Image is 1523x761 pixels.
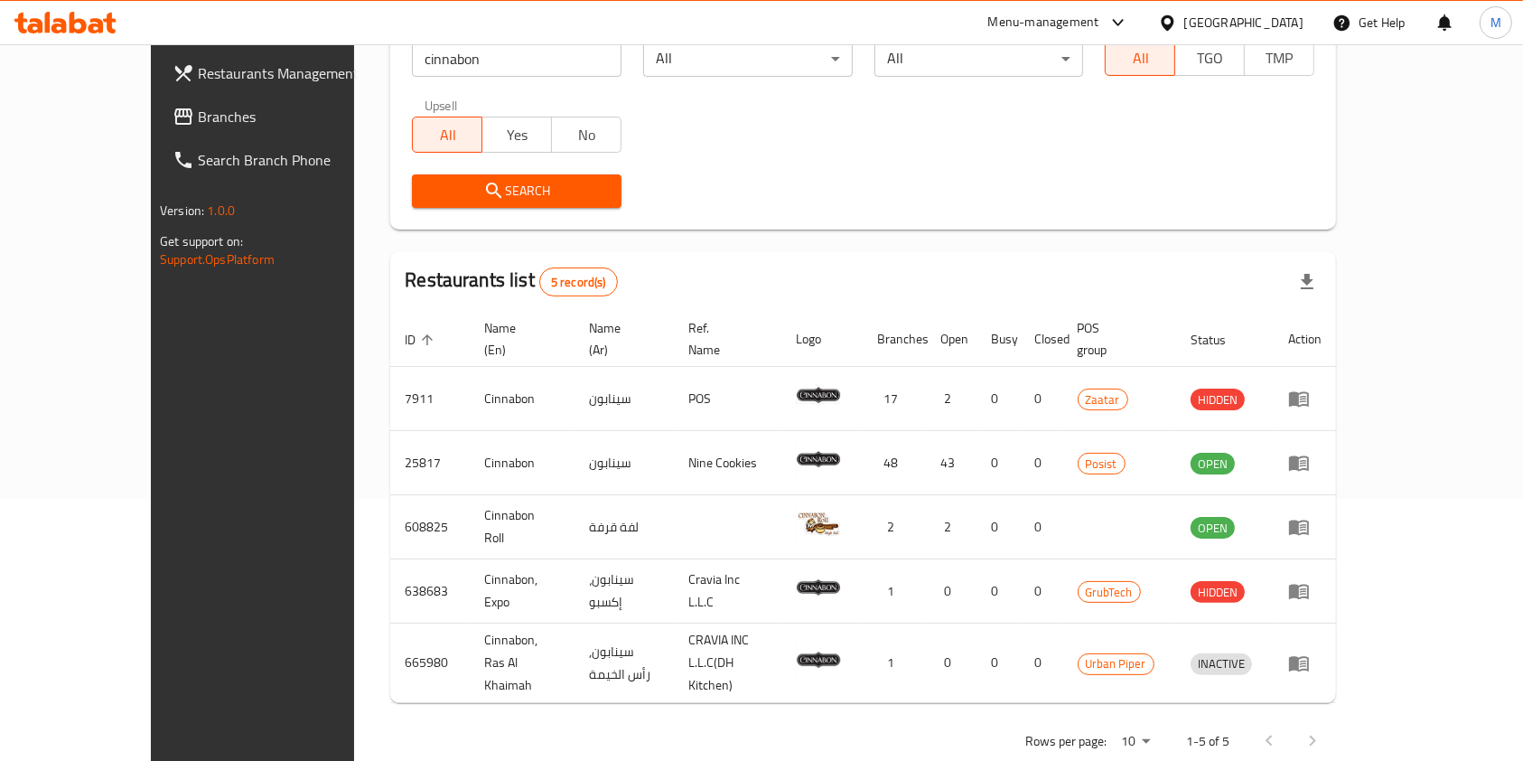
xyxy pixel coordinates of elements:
[926,431,976,495] td: 43
[1191,329,1249,351] span: Status
[158,95,406,138] a: Branches
[390,559,470,624] td: 638683
[863,495,926,559] td: 2
[863,624,926,703] td: 1
[1288,653,1322,674] div: Menu
[1105,40,1175,76] button: All
[863,367,926,431] td: 17
[575,431,674,495] td: سينابون
[1079,653,1154,674] span: Urban Piper
[420,122,475,148] span: All
[158,52,406,95] a: Restaurants Management
[796,372,841,418] img: Cinnabon
[1191,581,1245,603] div: HIDDEN
[1020,559,1063,624] td: 0
[926,624,976,703] td: 0
[412,41,621,77] input: Search for restaurant name or ID..
[481,117,552,153] button: Yes
[412,117,482,153] button: All
[874,41,1084,77] div: All
[390,624,470,703] td: 665980
[390,367,470,431] td: 7911
[796,437,841,482] img: Cinnabon
[796,501,841,546] img: Cinnabon Roll
[198,62,391,84] span: Restaurants Management
[575,367,674,431] td: سينابون
[674,431,780,495] td: Nine Cookies
[1020,312,1063,367] th: Closed
[863,431,926,495] td: 48
[405,267,617,296] h2: Restaurants list
[1182,45,1238,71] span: TGO
[976,431,1020,495] td: 0
[390,495,470,559] td: 608825
[976,624,1020,703] td: 0
[405,329,439,351] span: ID
[390,431,470,495] td: 25817
[643,41,853,77] div: All
[926,559,976,624] td: 0
[426,180,607,202] span: Search
[160,248,275,271] a: Support.OpsPlatform
[1020,495,1063,559] td: 0
[198,106,391,127] span: Branches
[470,367,575,431] td: Cinnabon
[412,174,621,208] button: Search
[926,495,976,559] td: 2
[540,274,617,291] span: 5 record(s)
[470,495,575,559] td: Cinnabon Roll
[1079,582,1140,603] span: GrubTech
[1184,13,1303,33] div: [GEOGRAPHIC_DATA]
[1191,453,1235,474] div: OPEN
[1285,260,1329,304] div: Export file
[390,312,1336,703] table: enhanced table
[796,565,841,610] img: Cinnabon, Expo
[198,149,391,171] span: Search Branch Phone
[1244,40,1314,76] button: TMP
[559,122,614,148] span: No
[1114,728,1157,756] div: Rows per page:
[1274,312,1336,367] th: Action
[926,312,976,367] th: Open
[207,199,235,222] span: 1.0.0
[160,230,243,253] span: Get support on:
[470,559,575,624] td: Cinnabon, Expo
[781,312,863,367] th: Logo
[1288,452,1322,474] div: Menu
[674,624,780,703] td: CRAVIA INC L.L.C(DH Kitchen)
[1079,454,1125,474] span: Posist
[1078,317,1154,361] span: POS group
[976,367,1020,431] td: 0
[976,312,1020,367] th: Busy
[674,367,780,431] td: POS
[1191,517,1235,539] div: OPEN
[551,117,621,153] button: No
[796,637,841,682] img: Cinnabon, Ras Al Khaimah
[863,312,926,367] th: Branches
[1490,13,1501,33] span: M
[484,317,553,361] span: Name (En)
[158,138,406,182] a: Search Branch Phone
[575,624,674,703] td: سينابون, رأس الخيمة
[1020,367,1063,431] td: 0
[976,495,1020,559] td: 0
[589,317,652,361] span: Name (Ar)
[1191,653,1252,675] div: INACTIVE
[1186,730,1229,753] p: 1-5 of 5
[539,268,618,296] div: Total records count
[1191,390,1245,410] span: HIDDEN
[1113,45,1168,71] span: All
[1191,518,1235,539] span: OPEN
[988,12,1099,33] div: Menu-management
[674,559,780,624] td: Cravia Inc L.L.C
[1020,431,1063,495] td: 0
[1174,40,1245,76] button: TGO
[575,495,674,559] td: لفة قرفة
[688,317,759,361] span: Ref. Name
[1252,45,1307,71] span: TMP
[425,99,458,111] label: Upsell
[1191,653,1252,674] span: INACTIVE
[160,199,204,222] span: Version:
[1020,624,1063,703] td: 0
[490,122,545,148] span: Yes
